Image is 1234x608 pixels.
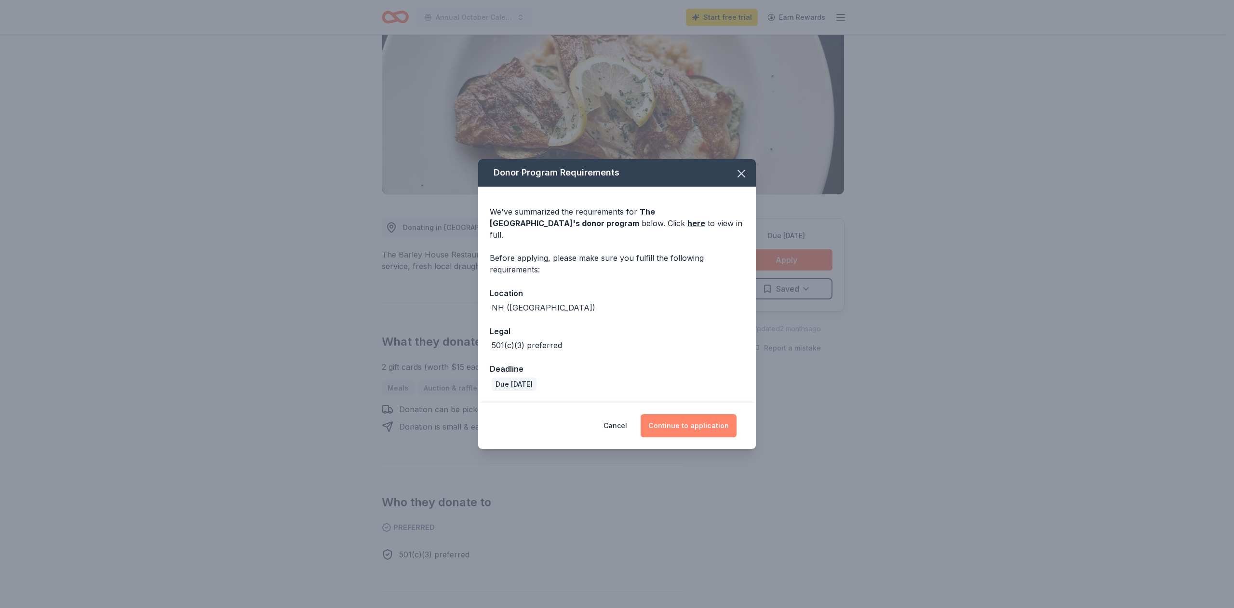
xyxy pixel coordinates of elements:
div: 501(c)(3) preferred [492,339,562,351]
div: We've summarized the requirements for below. Click to view in full. [490,206,744,241]
button: Cancel [604,414,627,437]
div: Legal [490,325,744,338]
a: here [687,217,705,229]
div: Deadline [490,363,744,375]
div: NH ([GEOGRAPHIC_DATA]) [492,302,595,313]
div: Before applying, please make sure you fulfill the following requirements: [490,252,744,275]
div: Location [490,287,744,299]
div: Donor Program Requirements [478,159,756,187]
button: Continue to application [641,414,737,437]
div: Due [DATE] [492,378,537,391]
